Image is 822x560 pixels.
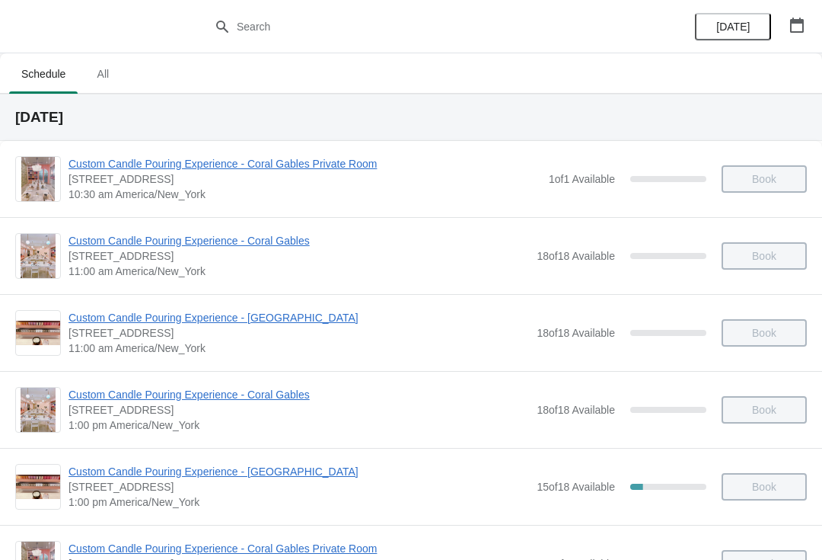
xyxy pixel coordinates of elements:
span: 11:00 am America/New_York [68,264,529,279]
span: 18 of 18 Available [537,250,615,262]
span: 15 of 18 Available [537,481,615,493]
span: All [84,60,122,88]
span: [STREET_ADDRESS] [68,479,529,494]
span: Custom Candle Pouring Experience - Coral Gables Private Room [68,541,541,556]
input: Search [236,13,616,40]
h2: [DATE] [15,110,807,125]
img: Custom Candle Pouring Experience - Fort Lauderdale | 914 East Las Olas Boulevard, Fort Lauderdale... [16,321,60,346]
span: Custom Candle Pouring Experience - Coral Gables [68,387,529,402]
span: [STREET_ADDRESS] [68,402,529,418]
span: 18 of 18 Available [537,327,615,339]
img: Custom Candle Pouring Experience - Coral Gables Private Room | 154 Giralda Avenue, Coral Gables, ... [21,157,55,201]
span: [STREET_ADDRESS] [68,248,529,264]
span: Custom Candle Pouring Experience - [GEOGRAPHIC_DATA] [68,464,529,479]
span: 11:00 am America/New_York [68,341,529,356]
span: Custom Candle Pouring Experience - Coral Gables [68,233,529,248]
span: [STREET_ADDRESS] [68,325,529,341]
span: 10:30 am America/New_York [68,187,541,202]
button: [DATE] [695,13,771,40]
img: Custom Candle Pouring Experience - Coral Gables | 154 Giralda Avenue, Coral Gables, FL, USA | 11:... [21,234,56,278]
span: 1:00 pm America/New_York [68,494,529,510]
img: Custom Candle Pouring Experience - Coral Gables | 154 Giralda Avenue, Coral Gables, FL, USA | 1:0... [21,388,56,432]
span: Custom Candle Pouring Experience - Coral Gables Private Room [68,156,541,171]
span: 1 of 1 Available [549,173,615,185]
span: Custom Candle Pouring Experience - [GEOGRAPHIC_DATA] [68,310,529,325]
span: 18 of 18 Available [537,404,615,416]
span: 1:00 pm America/New_York [68,418,529,433]
span: [STREET_ADDRESS] [68,171,541,187]
span: Schedule [9,60,78,88]
img: Custom Candle Pouring Experience - Fort Lauderdale | 914 East Las Olas Boulevard, Fort Lauderdale... [16,475,60,500]
span: [DATE] [716,21,750,33]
